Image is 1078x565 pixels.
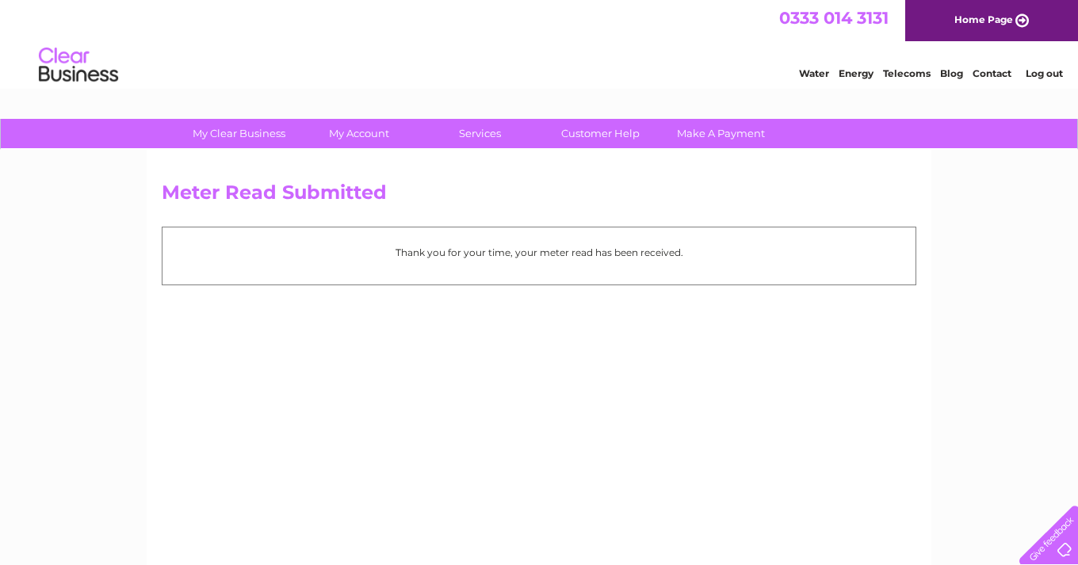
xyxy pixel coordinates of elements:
[170,245,908,260] p: Thank you for your time, your meter read has been received.
[940,67,963,79] a: Blog
[883,67,931,79] a: Telecoms
[779,8,889,28] a: 0333 014 3131
[162,181,916,212] h2: Meter Read Submitted
[656,119,786,148] a: Make A Payment
[535,119,666,148] a: Customer Help
[839,67,873,79] a: Energy
[973,67,1011,79] a: Contact
[174,119,304,148] a: My Clear Business
[799,67,829,79] a: Water
[1026,67,1063,79] a: Log out
[294,119,425,148] a: My Account
[166,9,915,77] div: Clear Business is a trading name of Verastar Limited (registered in [GEOGRAPHIC_DATA] No. 3667643...
[38,41,119,90] img: logo.png
[415,119,545,148] a: Services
